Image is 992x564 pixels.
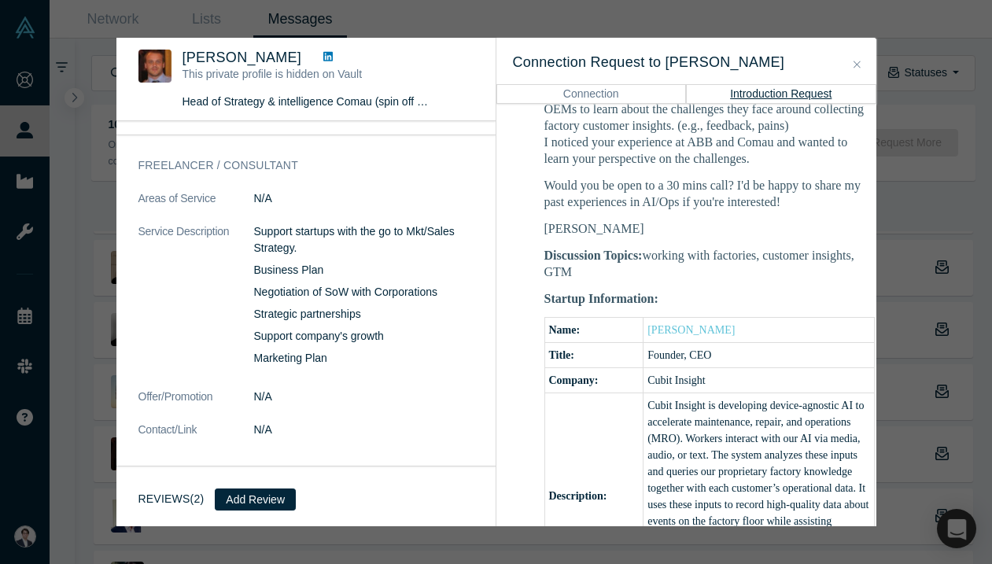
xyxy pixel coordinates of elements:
[254,389,474,405] dd: N/A
[254,262,474,278] p: Business Plan
[138,422,254,455] dt: Contact/Link
[647,324,735,336] a: [PERSON_NAME]
[544,84,875,167] p: I've been reaching out to people working at factory equipment OEMs to learn about the challenges ...
[254,223,474,256] p: Support startups with the go to Mkt/Sales Strategy.
[138,223,254,389] dt: Service Description
[138,389,254,422] dt: Offer/Promotion
[544,247,875,280] p: working with factories, customer insights, GTM
[544,177,875,210] p: Would you be open to a 30 mins call? I'd be happy to share my past experiences in AI/Ops if you'r...
[254,422,474,438] dd: N/A
[544,220,875,237] p: [PERSON_NAME]
[549,349,574,361] b: Title:
[138,190,254,223] dt: Areas of Service
[138,50,171,83] img: Francesco Renelli's Profile Image
[513,52,860,73] h3: Connection Request to [PERSON_NAME]
[549,490,607,502] b: Description:
[183,50,302,65] span: [PERSON_NAME]
[549,374,599,386] b: Company:
[549,324,581,336] b: Name:
[138,491,205,507] h3: Reviews (2)
[254,306,474,323] p: Strategic partnerships
[183,95,478,108] span: Head of Strategy & intelligence Comau (spin off of Stellantis)
[544,249,643,262] b: Discussion Topics:
[254,190,474,207] dd: N/A
[496,84,687,103] button: Connection
[183,66,430,83] p: This private profile is hidden on Vault
[254,284,474,300] p: Negotiation of SoW with Corporations
[686,84,876,103] button: Introduction Request
[138,157,452,174] h3: Freelancer / Consultant
[215,488,296,511] button: Add Review
[254,328,474,345] p: Support company's growth
[644,367,874,393] td: Cubit Insight
[644,342,874,367] td: Founder, CEO
[254,350,474,367] p: Marketing Plan
[849,56,865,74] button: Close
[544,292,658,305] b: Startup Information:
